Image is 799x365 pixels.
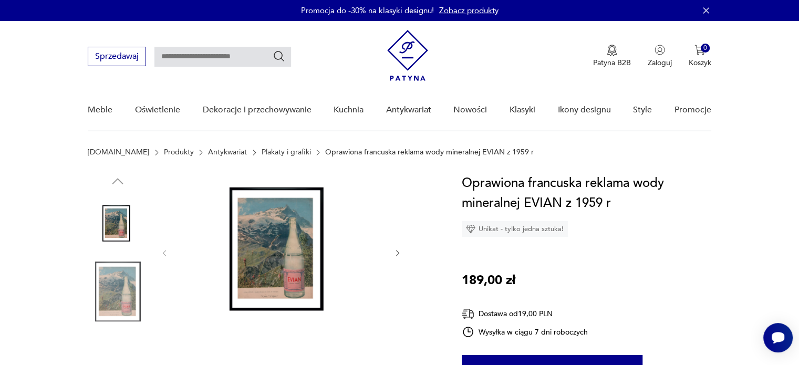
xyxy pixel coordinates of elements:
[88,148,149,157] a: [DOMAIN_NAME]
[462,307,588,320] div: Dostawa od 19,00 PLN
[689,45,711,68] button: 0Koszyk
[633,90,652,130] a: Style
[334,90,364,130] a: Kuchnia
[462,326,588,338] div: Wysyłka w ciągu 7 dni roboczych
[462,221,568,237] div: Unikat - tylko jedna sztuka!
[557,90,610,130] a: Ikony designu
[701,44,710,53] div: 0
[689,58,711,68] p: Koszyk
[655,45,665,55] img: Ikonka użytkownika
[466,224,475,234] img: Ikona diamentu
[387,30,428,81] img: Patyna - sklep z meblami i dekoracjami vintage
[593,45,631,68] button: Patyna B2B
[675,90,711,130] a: Promocje
[180,173,382,331] img: Zdjęcie produktu Oprawiona francuska reklama wody mineralnej EVIAN z 1959 r
[135,90,180,130] a: Oświetlenie
[462,270,515,290] p: 189,00 zł
[164,148,194,157] a: Produkty
[273,50,285,62] button: Szukaj
[510,90,535,130] a: Klasyki
[88,54,146,61] a: Sprzedawaj
[262,148,311,157] a: Plakaty i grafiki
[301,5,434,16] p: Promocja do -30% na klasyki designu!
[208,148,247,157] a: Antykwariat
[202,90,311,130] a: Dekoracje i przechowywanie
[607,45,617,56] img: Ikona medalu
[325,148,534,157] p: Oprawiona francuska reklama wody mineralnej EVIAN z 1959 r
[453,90,487,130] a: Nowości
[694,45,705,55] img: Ikona koszyka
[88,47,146,66] button: Sprzedawaj
[593,45,631,68] a: Ikona medaluPatyna B2B
[88,90,112,130] a: Meble
[763,323,793,352] iframe: Smartsupp widget button
[648,58,672,68] p: Zaloguj
[386,90,431,130] a: Antykwariat
[439,5,499,16] a: Zobacz produkty
[88,262,148,321] img: Zdjęcie produktu Oprawiona francuska reklama wody mineralnej EVIAN z 1959 r
[462,307,474,320] img: Ikona dostawy
[648,45,672,68] button: Zaloguj
[88,194,148,254] img: Zdjęcie produktu Oprawiona francuska reklama wody mineralnej EVIAN z 1959 r
[462,173,711,213] h1: Oprawiona francuska reklama wody mineralnej EVIAN z 1959 r
[593,58,631,68] p: Patyna B2B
